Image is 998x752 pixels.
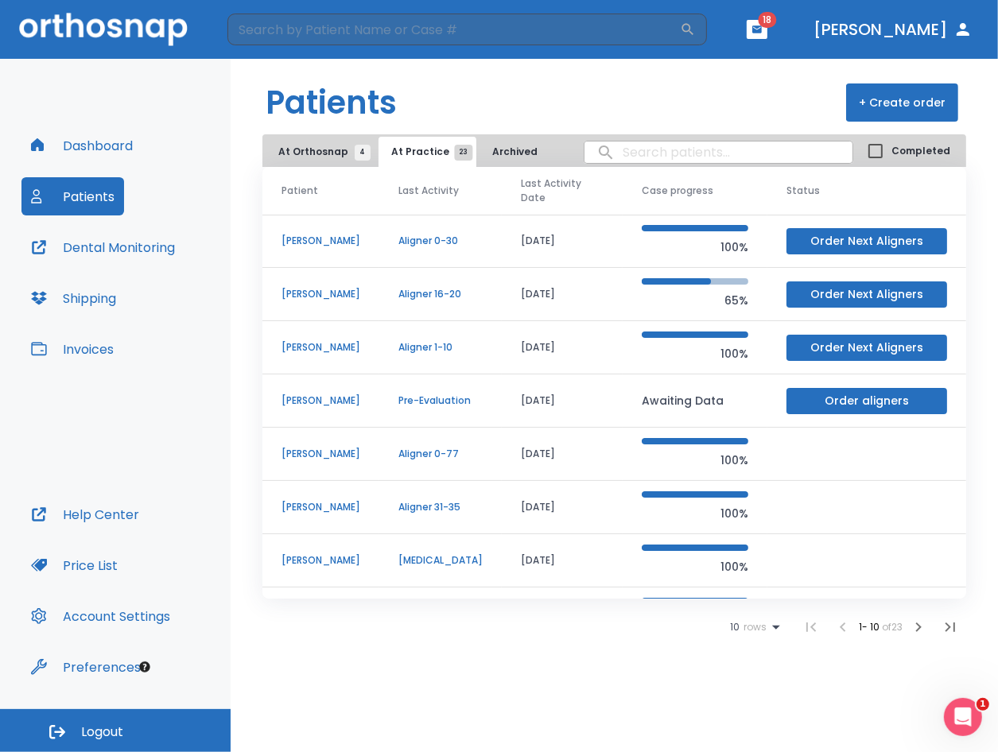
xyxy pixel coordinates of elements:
p: 100% [642,451,748,470]
p: 100% [642,344,748,363]
p: 100% [642,238,748,257]
span: Completed [891,144,950,158]
span: Patient [282,184,318,198]
td: [DATE] [502,481,623,534]
button: + Create order [846,83,958,122]
span: 23 [455,145,473,161]
span: Case progress [642,184,713,198]
button: Order aligners [786,388,947,414]
p: Aligner 16-20 [398,287,483,301]
td: [DATE] [502,374,623,428]
td: [DATE] [502,534,623,587]
td: [DATE] [502,428,623,481]
span: 1 [977,698,989,711]
span: 18 [759,12,777,28]
button: Price List [21,546,127,584]
button: Order Next Aligners [786,228,947,254]
p: Aligner 0-30 [398,234,483,248]
input: search [584,137,852,168]
button: Dental Monitoring [21,228,184,266]
p: [PERSON_NAME] [282,553,360,568]
p: [PERSON_NAME] [282,234,360,248]
p: [PERSON_NAME] [282,393,360,408]
p: [PERSON_NAME] [282,287,360,301]
button: Account Settings [21,597,180,635]
p: [PERSON_NAME] [282,340,360,355]
td: [DATE] [502,268,623,321]
p: Pre-Evaluation [398,393,483,408]
span: of 23 [882,620,903,634]
span: Status [786,184,820,198]
button: Patients [21,177,124,215]
div: Tooltip anchor [138,660,152,674]
span: rows [740,622,767,633]
iframe: Intercom live chat [944,698,982,736]
span: At Orthosnap [278,145,363,159]
span: Last Activity [398,184,459,198]
p: Aligner 1-10 [398,340,483,355]
span: 10 [730,622,740,633]
span: Logout [81,723,123,741]
p: Aligner 0-77 [398,447,483,461]
div: tabs [266,137,539,167]
input: Search by Patient Name or Case # [227,14,680,45]
button: Invoices [21,330,123,368]
button: [PERSON_NAME] [807,15,979,44]
span: Last Activity Date [521,176,592,205]
p: [PERSON_NAME] [282,500,360,514]
td: [DATE] [502,215,623,268]
img: Orthosnap [19,13,188,45]
p: [PERSON_NAME] [282,447,360,461]
h1: Patients [266,79,397,126]
button: Help Center [21,495,149,533]
button: Order Next Aligners [786,335,947,361]
td: [DATE] [502,587,623,641]
span: Archived [492,145,552,159]
td: [DATE] [502,321,623,374]
p: Awaiting Data [642,391,748,410]
p: [MEDICAL_DATA] [398,553,483,568]
span: At Practice [391,145,464,159]
p: 100% [642,504,748,523]
button: Preferences [21,648,150,686]
button: Dashboard [21,126,142,165]
span: 1 - 10 [859,620,882,634]
p: 100% [642,557,748,576]
p: 65% [642,291,748,310]
button: Shipping [21,279,126,317]
p: Aligner 31-35 [398,500,483,514]
span: 4 [355,145,371,161]
button: Order Next Aligners [786,281,947,308]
